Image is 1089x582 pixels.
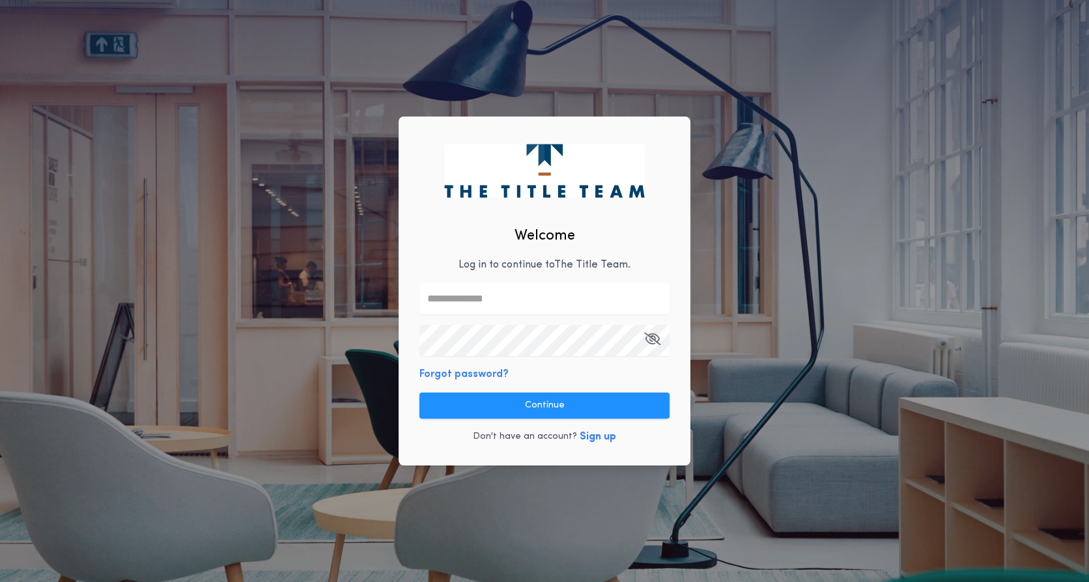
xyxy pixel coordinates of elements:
[459,257,630,273] p: Log in to continue to The Title Team .
[580,429,616,445] button: Sign up
[473,430,577,443] p: Don't have an account?
[419,367,509,382] button: Forgot password?
[444,144,644,197] img: logo
[515,225,575,247] h2: Welcome
[419,393,670,419] button: Continue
